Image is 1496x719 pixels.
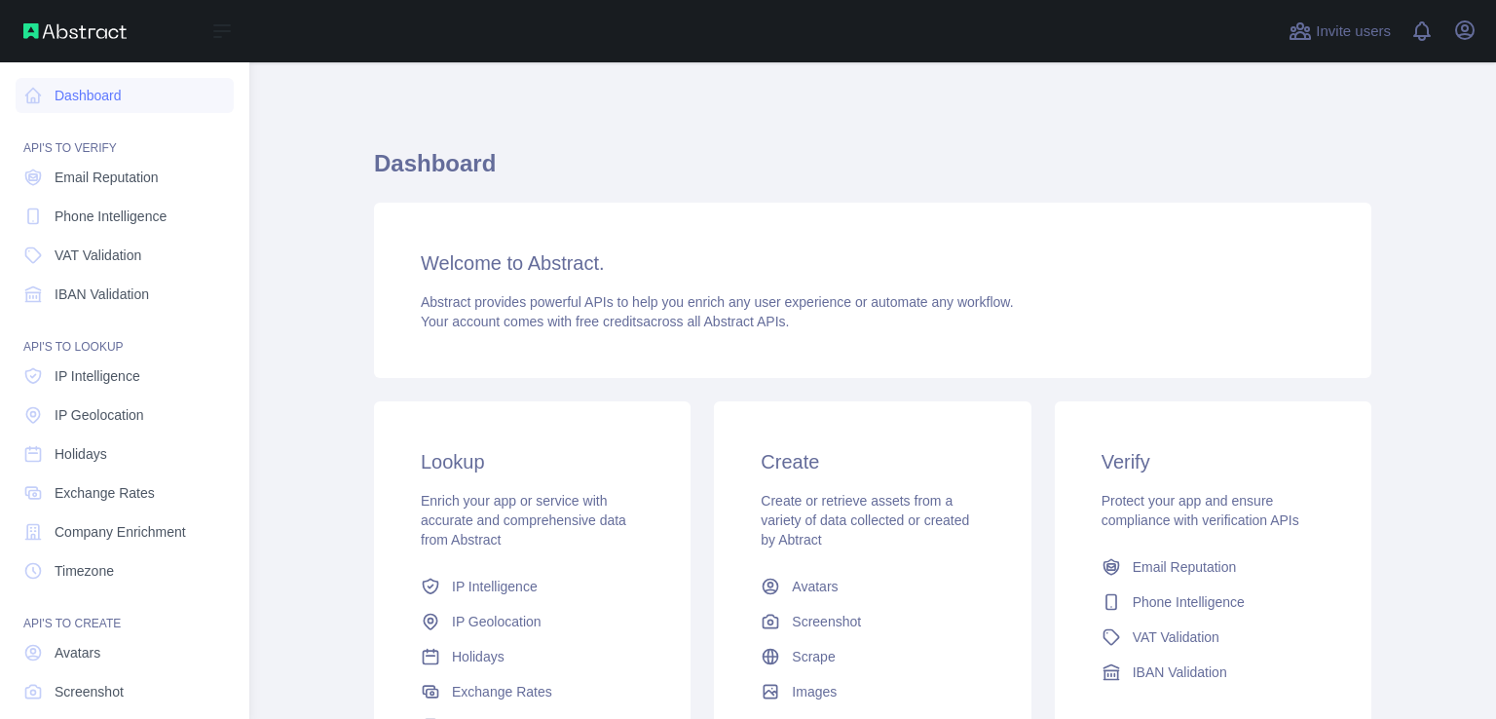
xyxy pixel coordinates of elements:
a: IP Geolocation [413,604,652,639]
a: Avatars [753,569,991,604]
span: Enrich your app or service with accurate and comprehensive data from Abstract [421,493,626,548]
span: Invite users [1316,20,1391,43]
a: IP Geolocation [16,397,234,433]
a: Email Reputation [16,160,234,195]
a: IBAN Validation [16,277,234,312]
span: Protect your app and ensure compliance with verification APIs [1102,493,1299,528]
a: Timezone [16,553,234,588]
span: IP Geolocation [452,612,542,631]
h1: Dashboard [374,148,1371,195]
h3: Welcome to Abstract. [421,249,1325,277]
span: VAT Validation [55,246,141,265]
span: IP Intelligence [452,577,538,596]
span: Avatars [792,577,838,596]
span: free credits [576,314,643,329]
a: Scrape [753,639,991,674]
span: Email Reputation [55,168,159,187]
span: Abstract provides powerful APIs to help you enrich any user experience or automate any workflow. [421,294,1014,310]
span: Email Reputation [1133,557,1237,577]
span: Holidays [452,647,505,666]
span: Create or retrieve assets from a variety of data collected or created by Abtract [761,493,969,548]
span: Scrape [792,647,835,666]
span: Holidays [55,444,107,464]
a: Holidays [413,639,652,674]
a: Screenshot [16,674,234,709]
span: IP Geolocation [55,405,144,425]
h3: Create [761,448,984,475]
button: Invite users [1285,16,1395,47]
a: IP Intelligence [413,569,652,604]
span: Screenshot [55,682,124,701]
span: Your account comes with across all Abstract APIs. [421,314,789,329]
span: IBAN Validation [55,284,149,304]
h3: Verify [1102,448,1325,475]
a: Phone Intelligence [1094,585,1332,620]
a: Avatars [16,635,234,670]
a: Images [753,674,991,709]
a: Holidays [16,436,234,472]
span: IP Intelligence [55,366,140,386]
span: Exchange Rates [55,483,155,503]
a: Phone Intelligence [16,199,234,234]
span: Screenshot [792,612,861,631]
span: VAT Validation [1133,627,1219,647]
span: IBAN Validation [1133,662,1227,682]
div: API'S TO LOOKUP [16,316,234,355]
span: Exchange Rates [452,682,552,701]
div: API'S TO CREATE [16,592,234,631]
img: Abstract API [23,23,127,39]
span: Timezone [55,561,114,581]
h3: Lookup [421,448,644,475]
span: Images [792,682,837,701]
a: VAT Validation [16,238,234,273]
div: API'S TO VERIFY [16,117,234,156]
span: Phone Intelligence [55,207,167,226]
a: IP Intelligence [16,359,234,394]
a: IBAN Validation [1094,655,1332,690]
a: Company Enrichment [16,514,234,549]
a: Dashboard [16,78,234,113]
a: Screenshot [753,604,991,639]
span: Avatars [55,643,100,662]
a: Email Reputation [1094,549,1332,585]
a: Exchange Rates [16,475,234,511]
span: Phone Intelligence [1133,592,1245,612]
a: Exchange Rates [413,674,652,709]
a: VAT Validation [1094,620,1332,655]
span: Company Enrichment [55,522,186,542]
